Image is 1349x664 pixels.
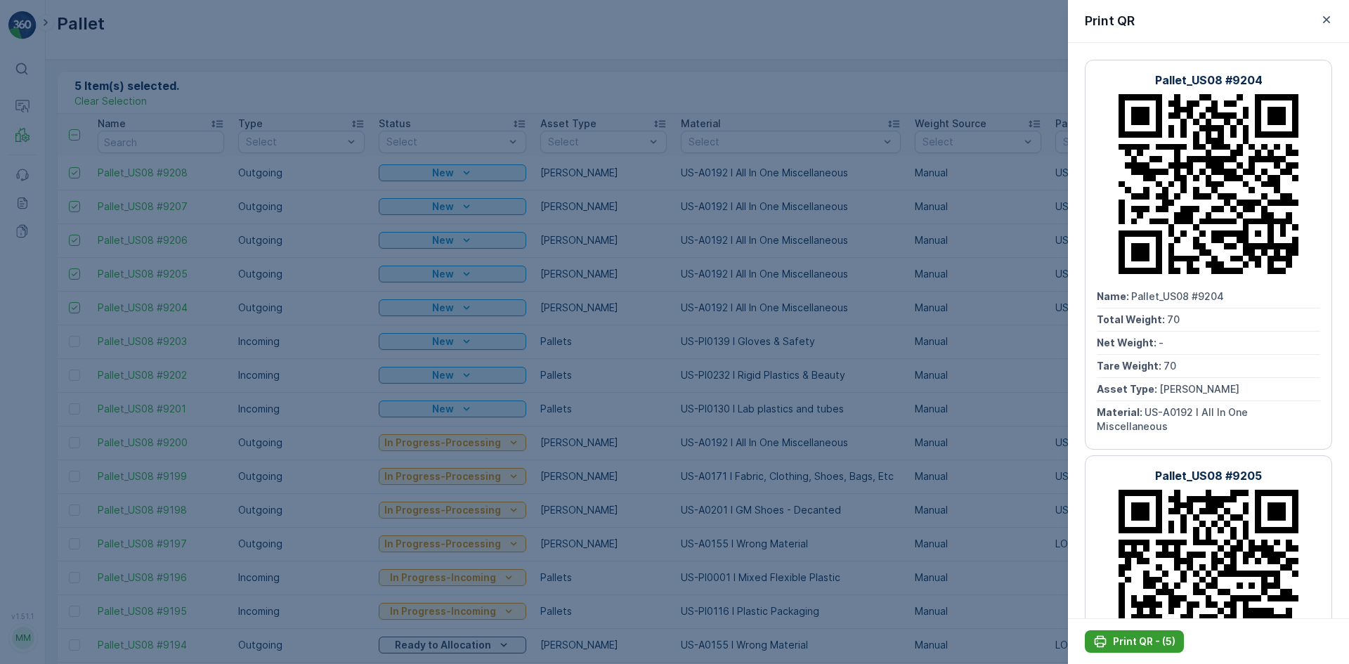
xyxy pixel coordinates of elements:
[1085,630,1184,653] button: Print QR - (5)
[1167,313,1180,325] span: 70
[1155,467,1262,484] p: Pallet_US08 #9205
[1113,634,1175,649] p: Print QR - (5)
[74,277,79,289] span: -
[1159,383,1239,395] span: [PERSON_NAME]
[1097,313,1167,325] span: Total Weight :
[1155,72,1263,89] p: Pallet_US08 #9204
[82,254,95,266] span: 70
[12,230,46,242] span: Name :
[12,346,60,358] span: Material :
[1097,406,1145,418] span: Material :
[12,323,74,335] span: Asset Type :
[1164,360,1176,372] span: 70
[1085,11,1135,31] p: Print QR
[12,254,82,266] span: Total Weight :
[1097,337,1159,349] span: Net Weight :
[74,323,155,335] span: [PERSON_NAME]
[12,300,79,312] span: Tare Weight :
[620,12,727,29] p: Pallet_US08 #9200
[1097,406,1251,432] span: US-A0192 I All In One Miscellaneous
[1131,290,1224,302] span: Pallet_US08 #9204
[46,230,138,242] span: Pallet_US08 #9200
[1097,383,1159,395] span: Asset Type :
[12,277,74,289] span: Net Weight :
[79,300,91,312] span: 70
[60,346,237,358] span: US-A0192 I All In One Miscellaneous
[1097,290,1131,302] span: Name :
[1097,360,1164,372] span: Tare Weight :
[1159,337,1164,349] span: -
